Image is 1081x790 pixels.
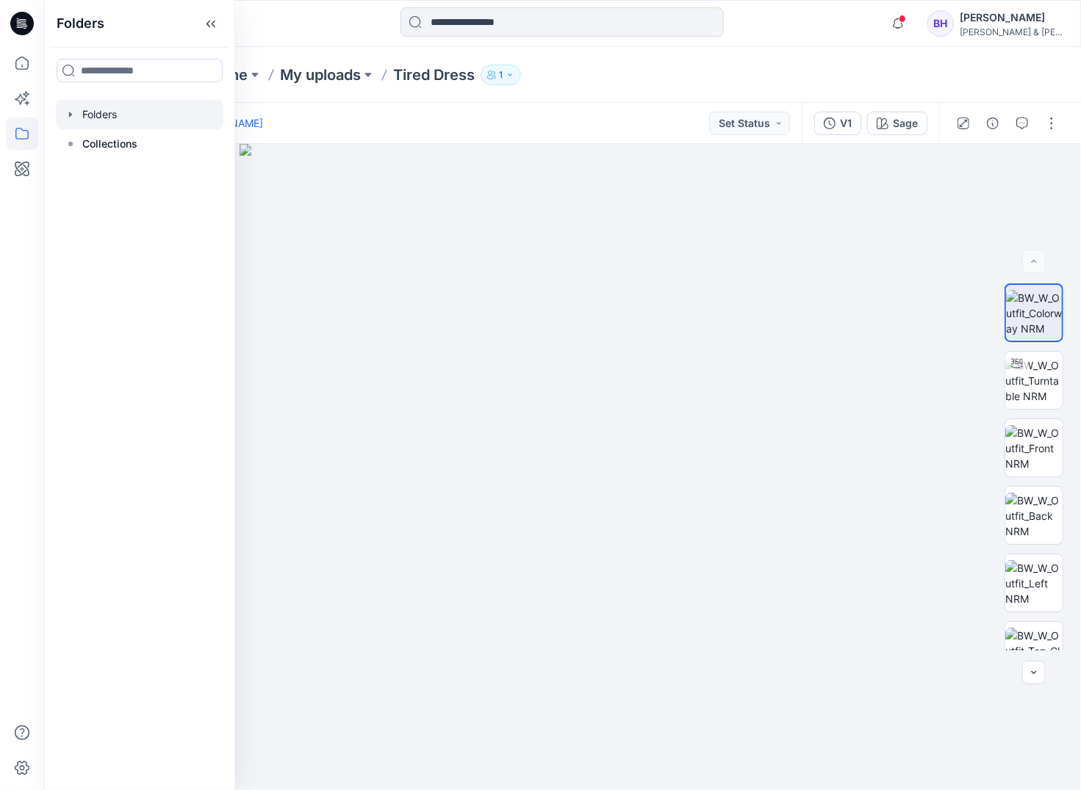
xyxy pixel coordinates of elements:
img: BW_W_Outfit_Front NRM [1005,425,1063,471]
img: BW_W_Outfit_Left NRM [1005,560,1063,606]
div: [PERSON_NAME] [960,9,1063,26]
img: eyJhbGciOiJIUzI1NiIsImtpZCI6IjAiLCJzbHQiOiJzZXMiLCJ0eXAiOiJKV1QifQ.eyJkYXRhIjp7InR5cGUiOiJzdG9yYW... [240,144,886,790]
div: Sage [893,115,918,131]
p: Tired Dress [393,65,475,85]
button: V1 [814,112,861,135]
button: Details [981,112,1005,135]
img: BW_W_Outfit_Top_CloseUp NRM [1005,628,1063,674]
img: BW_W_Outfit_Turntable NRM [1005,358,1063,404]
div: [PERSON_NAME] & [PERSON_NAME] [960,26,1063,37]
p: 1 [499,67,503,83]
div: BH [927,10,954,37]
button: Sage [867,112,927,135]
img: BW_W_Outfit_Back NRM [1005,493,1063,539]
button: 1 [481,65,521,85]
div: V1 [840,115,852,131]
p: Collections [82,135,137,153]
a: My uploads [280,65,361,85]
img: BW_W_Outfit_Colorway NRM [1006,290,1062,336]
